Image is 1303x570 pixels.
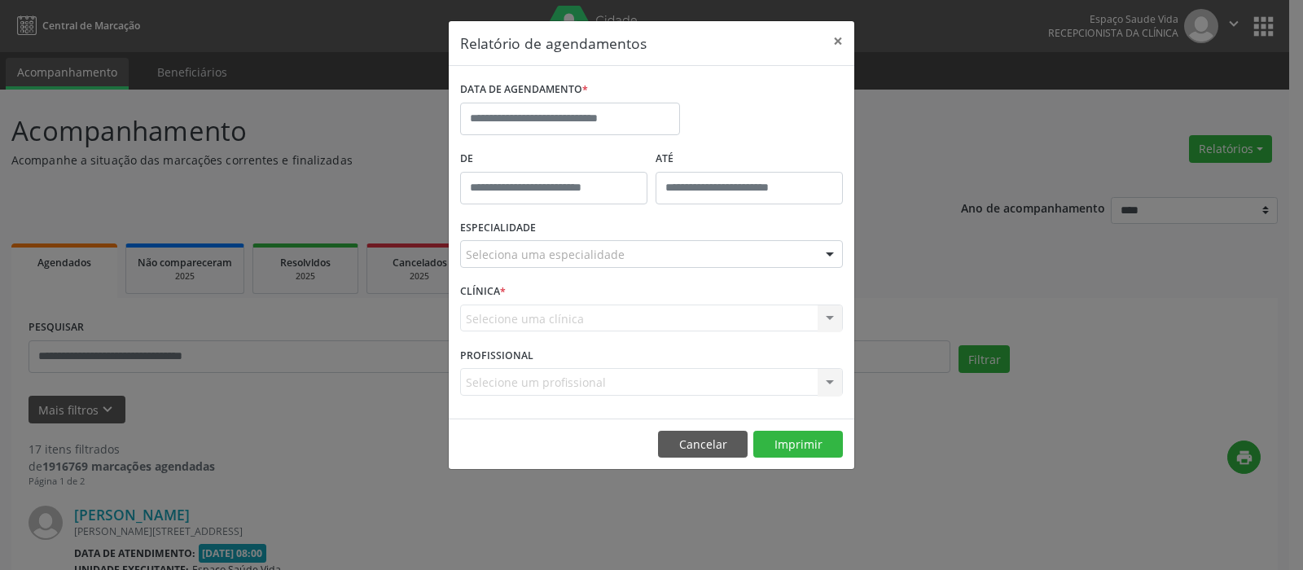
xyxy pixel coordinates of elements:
span: Seleciona uma especialidade [466,246,625,263]
label: DATA DE AGENDAMENTO [460,77,588,103]
label: ESPECIALIDADE [460,216,536,241]
label: PROFISSIONAL [460,343,533,368]
h5: Relatório de agendamentos [460,33,647,54]
button: Imprimir [753,431,843,458]
button: Close [822,21,854,61]
button: Cancelar [658,431,748,458]
label: CLÍNICA [460,279,506,305]
label: ATÉ [656,147,843,172]
label: De [460,147,647,172]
